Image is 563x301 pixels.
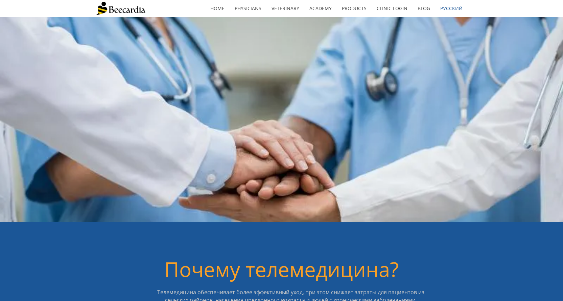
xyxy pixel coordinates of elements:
[304,1,337,16] a: Academy
[266,1,304,16] a: Veterinary
[337,1,372,16] a: Products
[435,1,468,16] a: Русский
[157,288,424,296] span: Телемедицина обеспечивает более эффективный уход, при этом снижает затраты для пациентов из
[205,1,230,16] a: home
[96,2,145,15] img: Beecardia
[164,255,399,283] span: Почему телемедицина?
[413,1,435,16] a: Blog
[372,1,413,16] a: Clinic Login
[230,1,266,16] a: Physicians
